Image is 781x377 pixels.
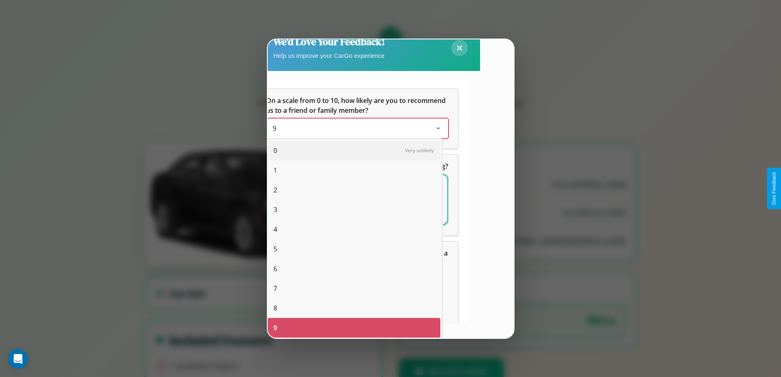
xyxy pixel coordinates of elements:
span: 4 [273,224,277,234]
span: Very unlikely [405,147,434,154]
span: 8 [273,303,277,313]
span: 6 [273,264,277,274]
h2: We'd Love Your Feedback! [273,35,385,48]
div: 6 [268,259,440,279]
span: 9 [273,124,276,133]
p: Help us improve your CarGo experience [273,50,385,61]
span: Which of the following features do you value the most in a vehicle? [266,249,449,267]
div: 7 [268,279,440,298]
div: 10 [268,338,440,357]
span: What can we do to make your experience more satisfying? [266,162,448,171]
span: 0 [273,146,277,155]
div: On a scale from 0 to 10, how likely are you to recommend us to a friend or family member? [266,119,448,138]
span: 5 [273,244,277,254]
span: On a scale from 0 to 10, how likely are you to recommend us to a friend or family member? [266,96,447,115]
h5: On a scale from 0 to 10, how likely are you to recommend us to a friend or family member? [266,96,448,115]
div: 9 [268,318,440,338]
div: 3 [268,200,440,219]
span: 1 [273,165,277,175]
span: 2 [273,185,277,195]
div: Open Intercom Messenger [8,349,28,369]
div: 8 [268,298,440,318]
div: 0 [268,141,440,160]
div: 1 [268,160,440,180]
span: 9 [273,323,277,333]
div: Give Feedback [771,172,777,205]
div: 5 [268,239,440,259]
span: 7 [273,283,277,293]
div: On a scale from 0 to 10, how likely are you to recommend us to a friend or family member? [256,89,458,148]
div: 4 [268,219,440,239]
div: 2 [268,180,440,200]
span: 3 [273,205,277,215]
